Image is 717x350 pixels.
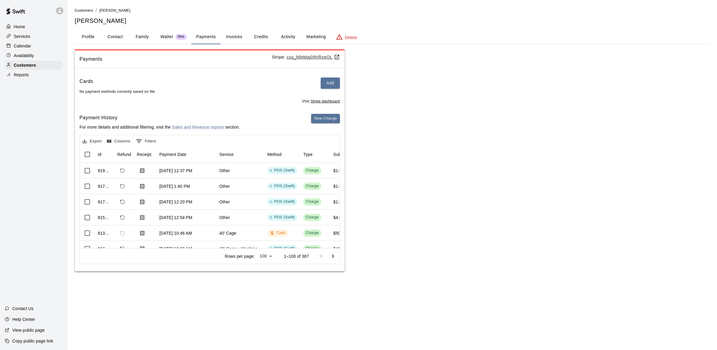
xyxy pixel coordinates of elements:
div: Payment Date [156,146,216,163]
div: Sep 14, 2025, 12:54 PM [159,215,192,221]
div: Charge [306,246,319,251]
p: Services [14,33,30,39]
span: Refund payment [117,244,127,254]
h6: Payment History [79,114,240,122]
div: Service [219,146,234,163]
div: Id [98,146,101,163]
div: Charge [306,230,319,236]
p: Calendar [14,43,31,49]
div: Other [219,215,230,221]
div: Method [267,146,282,163]
p: Stripe: [272,54,340,60]
button: Marketing [301,30,331,44]
button: Download Receipt [137,165,148,176]
div: Refund [114,146,134,163]
div: Id [95,146,114,163]
div: $40.00 [333,246,346,252]
p: Help Center [12,316,35,322]
div: $1.00 [333,168,344,174]
div: Cash [270,230,286,236]
div: POS (Swift) [270,246,295,251]
button: Download Receipt [137,243,148,254]
div: 819440 [98,168,111,174]
a: Customers [5,61,63,70]
div: Receipt [134,146,156,163]
p: Availability [14,53,34,59]
div: Sep 15, 2025, 12:20 PM [159,199,192,205]
span: Refund payment [117,197,127,207]
span: Refund payment [117,181,127,191]
button: Add [321,78,340,89]
a: Customers [75,8,93,13]
button: Download Receipt [137,228,148,239]
div: 817237 [98,183,111,189]
p: View public page [12,327,45,333]
p: Rows per page: [225,253,255,259]
div: POS (Swift) [270,168,295,173]
p: Home [14,24,25,30]
div: Other [219,199,230,205]
p: For more details and additional filtering, visit the section. [79,124,240,130]
a: Sales and Revenue reports [172,125,224,129]
a: You don't have the permission to visit the Stripe dashboard [310,99,340,103]
div: 813636 [98,246,111,252]
button: Download Receipt [137,212,148,223]
button: Download Receipt [137,196,148,207]
div: Sep 16, 2025, 12:37 PM [159,168,192,174]
p: Wallet [160,34,173,40]
span: Refund payment [117,228,127,238]
li: / [96,7,97,14]
div: Service [216,146,264,163]
div: 40’ Cage + Machine [219,246,257,252]
h6: Cards [79,78,93,89]
div: Charge [306,215,319,220]
span: New [175,35,187,39]
button: Select columns [106,137,132,146]
div: Payment Date [159,146,187,163]
nav: breadcrumb [75,7,710,14]
div: Receipt [137,146,151,163]
div: Subtotal [330,146,360,163]
button: Profile [75,30,102,44]
a: Calendar [5,41,63,50]
div: Sep 13, 2025, 10:00 AM [159,246,192,252]
div: 815131 [98,215,111,221]
div: Type [300,146,330,163]
div: Sep 13, 2025, 10:46 AM [159,230,192,236]
u: Stripe dashboard [310,99,340,103]
div: POS (Swift) [270,199,295,205]
div: 817071 [98,199,111,205]
div: POS (Swift) [270,183,295,189]
div: Charge [306,199,319,205]
p: 1–100 of 367 [284,253,309,259]
div: Method [264,146,300,163]
button: Credits [247,30,274,44]
span: [PERSON_NAME] [99,8,130,13]
div: basic tabs example [75,30,710,44]
button: Invoices [220,30,247,44]
p: Contact Us [12,306,34,312]
a: Availability [5,51,63,60]
p: Customers [14,62,36,68]
h5: [PERSON_NAME] [75,17,710,25]
div: 813698 [98,230,111,236]
a: cus_NfeMaj09VRxeOL [287,55,340,59]
a: Home [5,22,63,31]
button: Family [129,30,156,44]
a: Reports [5,70,63,79]
span: Refund payment [117,212,127,223]
span: Payments [79,55,272,63]
div: Services [5,32,63,41]
div: $1.00 [333,183,344,189]
div: Refund [117,146,131,163]
div: Sep 15, 2025, 1:40 PM [159,183,190,189]
button: Contact [102,30,129,44]
p: Copy public page link [12,338,53,344]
